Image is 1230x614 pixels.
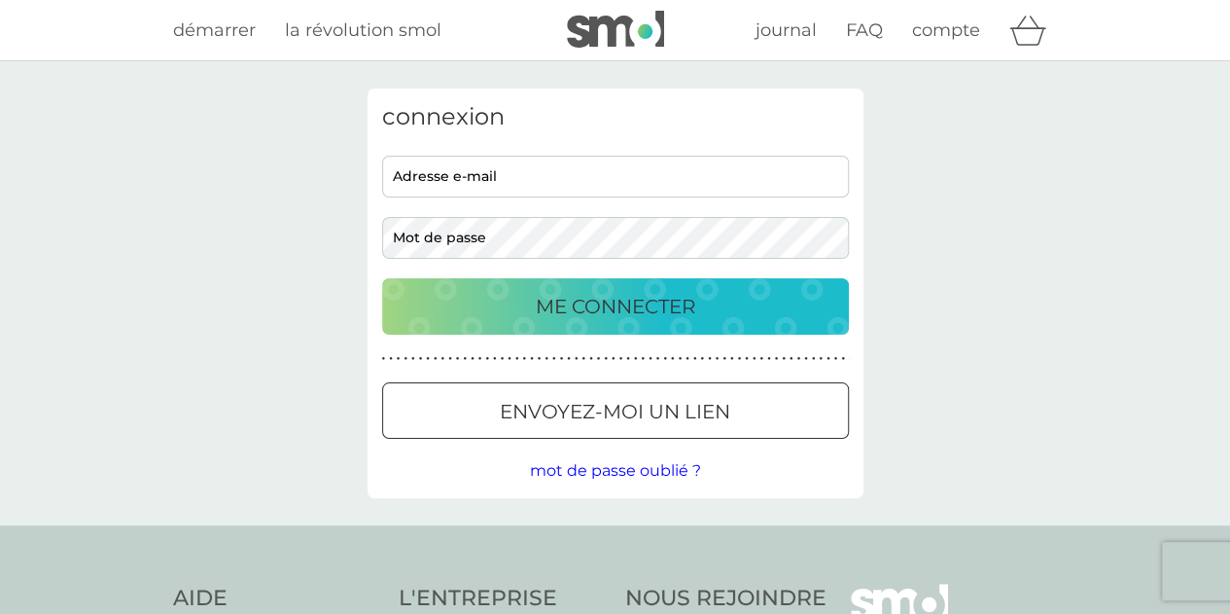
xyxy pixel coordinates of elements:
[612,354,615,364] p: ●
[500,396,730,427] p: envoyez-moi un lien
[448,354,452,364] p: ●
[538,354,542,364] p: ●
[411,354,415,364] p: ●
[649,354,652,364] p: ●
[663,354,667,364] p: ●
[782,354,786,364] p: ●
[700,354,704,364] p: ●
[819,354,823,364] p: ●
[597,354,601,364] p: ●
[404,354,407,364] p: ●
[797,354,801,364] p: ●
[560,354,564,364] p: ●
[485,354,489,364] p: ●
[441,354,445,364] p: ●
[767,354,771,364] p: ●
[634,354,638,364] p: ●
[912,19,980,41] span: compte
[722,354,726,364] p: ●
[846,19,883,41] span: FAQ
[625,584,826,614] h4: NOUS REJOINDRE
[619,354,623,364] p: ●
[567,354,571,364] p: ●
[397,354,401,364] p: ●
[493,354,497,364] p: ●
[738,354,742,364] p: ●
[790,354,793,364] p: ●
[478,354,482,364] p: ●
[716,354,720,364] p: ●
[530,458,701,484] button: mot de passe oublié ?
[456,354,460,364] p: ●
[708,354,712,364] p: ●
[671,354,675,364] p: ●
[1009,11,1058,50] div: panier
[434,354,438,364] p: ●
[756,17,817,45] a: journal
[530,461,701,480] span: mot de passe oublié ?
[846,17,883,45] a: FAQ
[912,17,980,45] a: compte
[834,354,838,364] p: ●
[756,19,817,41] span: journal
[173,584,380,614] h4: AIDE
[745,354,749,364] p: ●
[173,19,256,41] span: démarrer
[575,354,579,364] p: ●
[536,291,695,322] p: ME CONNECTER
[463,354,467,364] p: ●
[804,354,808,364] p: ●
[759,354,763,364] p: ●
[382,278,849,335] button: ME CONNECTER
[626,354,630,364] p: ●
[604,354,608,364] p: ●
[826,354,830,364] p: ●
[419,354,423,364] p: ●
[730,354,734,364] p: ●
[522,354,526,364] p: ●
[581,354,585,364] p: ●
[679,354,683,364] p: ●
[567,11,664,48] img: smol
[589,354,593,364] p: ●
[389,354,393,364] p: ●
[382,354,386,364] p: ●
[775,354,779,364] p: ●
[285,19,441,41] span: la révolution smol
[426,354,430,364] p: ●
[641,354,645,364] p: ●
[399,584,606,614] h4: L'ENTREPRISE
[753,354,756,364] p: ●
[285,17,441,45] a: la révolution smol
[515,354,519,364] p: ●
[841,354,845,364] p: ●
[471,354,474,364] p: ●
[685,354,689,364] p: ●
[530,354,534,364] p: ●
[173,17,256,45] a: démarrer
[382,382,849,439] button: envoyez-moi un lien
[552,354,556,364] p: ●
[656,354,660,364] p: ●
[545,354,548,364] p: ●
[693,354,697,364] p: ●
[508,354,511,364] p: ●
[382,103,849,131] h3: connexion
[812,354,816,364] p: ●
[501,354,505,364] p: ●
